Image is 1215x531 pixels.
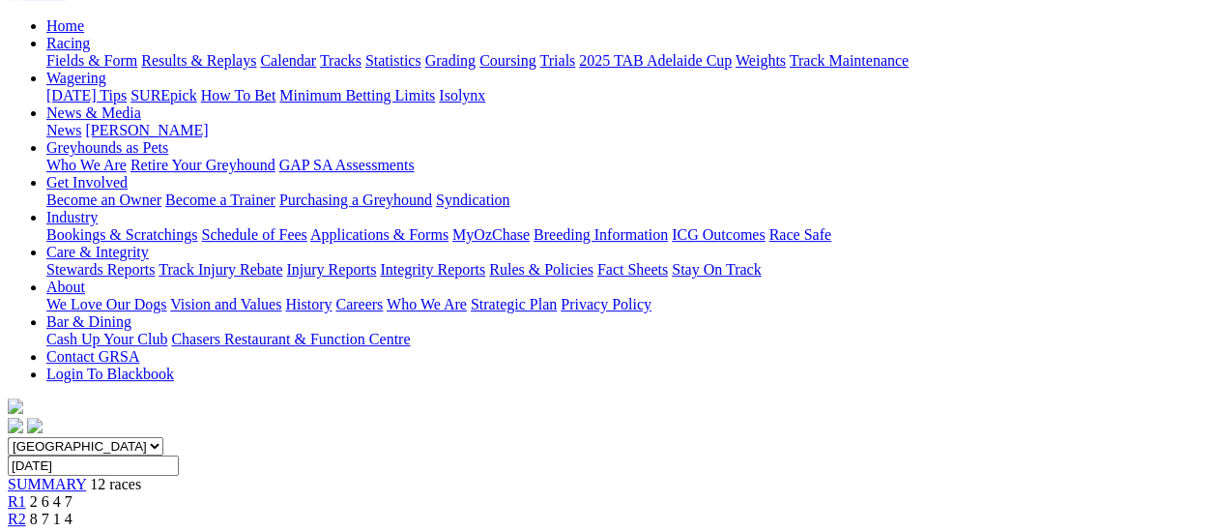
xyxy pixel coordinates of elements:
a: Tracks [320,52,362,69]
a: Greyhounds as Pets [46,139,168,156]
a: Login To Blackbook [46,366,174,382]
a: Schedule of Fees [201,226,306,243]
a: News & Media [46,104,141,121]
a: R1 [8,493,26,510]
a: Weights [736,52,786,69]
a: Cash Up Your Club [46,331,167,347]
a: History [285,296,332,312]
a: Track Injury Rebate [159,261,282,278]
a: Stewards Reports [46,261,155,278]
img: logo-grsa-white.png [8,398,23,414]
a: Become a Trainer [165,192,275,208]
a: Minimum Betting Limits [279,87,435,103]
a: Chasers Restaurant & Function Centre [171,331,410,347]
a: Home [46,17,84,34]
a: Careers [335,296,383,312]
a: Get Involved [46,174,128,191]
a: Vision and Values [170,296,281,312]
a: Care & Integrity [46,244,149,260]
a: Wagering [46,70,106,86]
a: 2025 TAB Adelaide Cup [579,52,732,69]
img: facebook.svg [8,418,23,433]
a: Calendar [260,52,316,69]
a: Isolynx [439,87,485,103]
a: Strategic Plan [471,296,557,312]
a: Trials [539,52,575,69]
a: We Love Our Dogs [46,296,166,312]
a: Coursing [479,52,536,69]
span: 12 races [90,476,141,492]
div: Racing [46,52,1207,70]
span: 2 6 4 7 [30,493,72,510]
a: Rules & Policies [489,261,593,278]
a: Bar & Dining [46,313,131,330]
a: Who We Are [387,296,467,312]
a: Track Maintenance [790,52,909,69]
a: Injury Reports [286,261,376,278]
div: Get Involved [46,192,1207,209]
a: Syndication [436,192,509,208]
a: Applications & Forms [310,226,448,243]
a: Contact GRSA [46,348,139,365]
a: Bookings & Scratchings [46,226,197,243]
img: twitter.svg [27,418,43,433]
a: Privacy Policy [561,296,651,312]
a: Grading [425,52,476,69]
a: Industry [46,209,98,225]
div: Wagering [46,87,1207,104]
a: R2 [8,511,26,527]
a: About [46,279,85,295]
input: Select date [8,456,179,476]
a: Racing [46,35,90,51]
a: Fact Sheets [597,261,668,278]
span: 8 7 1 4 [30,511,72,527]
a: Results & Replays [141,52,256,69]
a: Fields & Form [46,52,137,69]
a: Statistics [365,52,421,69]
div: Bar & Dining [46,331,1207,348]
a: Integrity Reports [380,261,485,278]
a: SUREpick [130,87,196,103]
a: [PERSON_NAME] [85,122,208,138]
a: Retire Your Greyhound [130,157,275,173]
div: About [46,296,1207,313]
a: Become an Owner [46,192,161,208]
a: Stay On Track [672,261,761,278]
a: GAP SA Assessments [279,157,415,173]
div: Industry [46,226,1207,244]
div: News & Media [46,122,1207,139]
a: SUMMARY [8,476,86,492]
a: [DATE] Tips [46,87,127,103]
a: Breeding Information [534,226,668,243]
a: Who We Are [46,157,127,173]
a: News [46,122,81,138]
a: Race Safe [768,226,830,243]
a: Purchasing a Greyhound [279,192,432,208]
a: ICG Outcomes [672,226,765,243]
a: How To Bet [201,87,276,103]
a: MyOzChase [452,226,530,243]
div: Care & Integrity [46,261,1207,279]
div: Greyhounds as Pets [46,157,1207,174]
